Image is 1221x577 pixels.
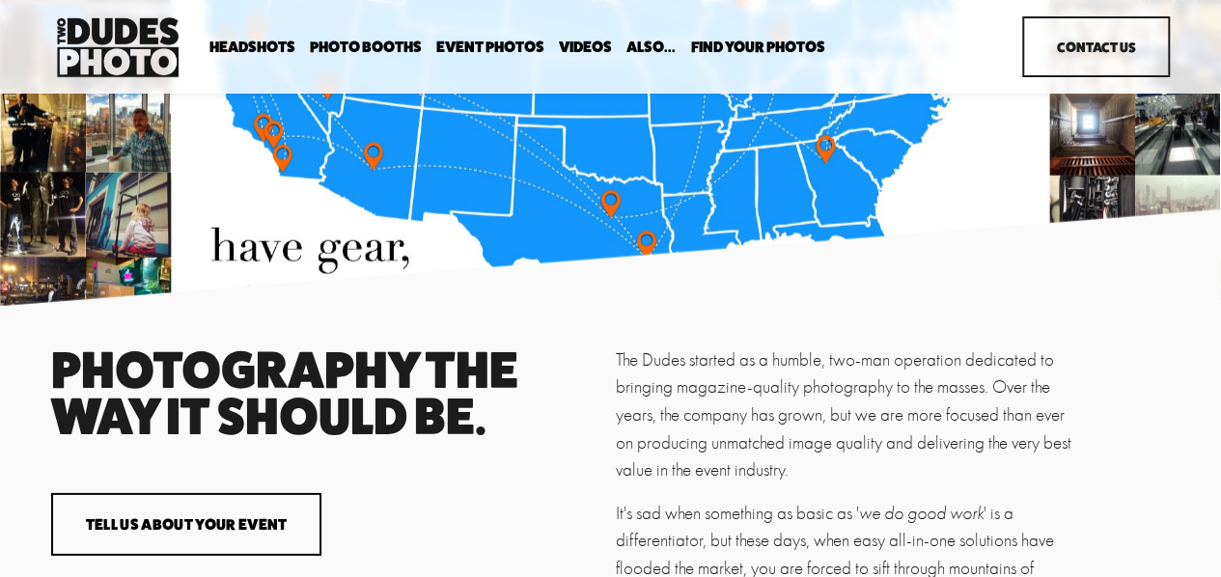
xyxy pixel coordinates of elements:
[616,346,1075,484] p: The Dudes started as a humble, two-man operation dedicated to bringing magazine-quality photograp...
[626,38,676,56] a: folder dropdown
[559,38,612,56] a: Videos
[310,38,422,56] a: folder dropdown
[209,40,295,55] span: Headshots
[51,346,605,440] h1: Photography the way it should be.
[690,38,824,56] a: folder dropdown
[436,38,544,56] a: Event Photos
[51,13,184,82] img: Two Dudes Photo | Headshots, Portraits &amp; Photo Booths
[859,503,984,524] em: we do good work
[51,493,321,556] button: Tell us about your event
[1022,16,1170,77] a: Contact Us
[690,40,824,55] span: Find Your Photos
[709,5,1169,98] h1: We Travel everywhere.
[626,40,676,55] span: Also...
[209,38,295,56] a: folder dropdown
[310,40,422,55] span: Photo Booths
